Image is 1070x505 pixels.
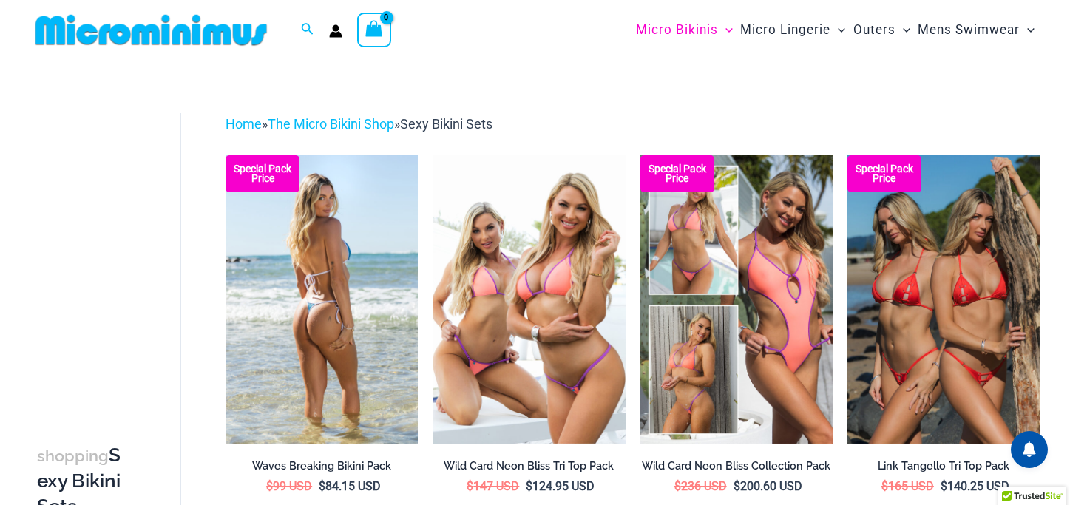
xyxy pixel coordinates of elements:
a: The Micro Bikini Shop [268,116,394,132]
span: $ [319,479,325,493]
span: Outers [853,11,895,49]
span: Mens Swimwear [918,11,1020,49]
span: $ [734,479,740,493]
bdi: 124.95 USD [526,479,595,493]
span: $ [881,479,888,493]
a: Link Tangello Tri Top Pack [847,459,1040,478]
bdi: 200.60 USD [734,479,802,493]
span: Menu Toggle [895,11,910,49]
span: Micro Bikinis [636,11,718,49]
bdi: 165 USD [881,479,934,493]
span: $ [266,479,273,493]
a: Wild Card Neon Bliss Tri Top Pack [433,459,625,478]
a: Micro BikinisMenu ToggleMenu Toggle [632,7,737,52]
span: $ [941,479,947,493]
bdi: 84.15 USD [319,479,381,493]
span: Sexy Bikini Sets [400,116,492,132]
span: $ [526,479,532,493]
span: Menu Toggle [830,11,845,49]
a: Search icon link [301,21,314,39]
b: Special Pack Price [640,164,714,183]
a: Wild Card Neon Bliss Collection Pack [640,459,833,478]
span: $ [467,479,473,493]
iframe: TrustedSite Certified [37,101,170,397]
h2: Link Tangello Tri Top Pack [847,459,1040,473]
bdi: 140.25 USD [941,479,1009,493]
a: Home [226,116,262,132]
a: Account icon link [329,24,342,38]
a: View Shopping Cart, empty [357,13,391,47]
b: Special Pack Price [226,164,299,183]
h2: Wild Card Neon Bliss Collection Pack [640,459,833,473]
img: MM SHOP LOGO FLAT [30,13,273,47]
span: shopping [37,447,109,465]
img: Wild Card Neon Bliss Tri Top Pack [433,155,625,444]
a: Micro LingerieMenu ToggleMenu Toggle [737,7,849,52]
a: Waves Breaking Bikini Pack [226,459,418,478]
nav: Site Navigation [630,5,1040,55]
span: Menu Toggle [718,11,733,49]
b: Special Pack Price [847,164,921,183]
h2: Wild Card Neon Bliss Tri Top Pack [433,459,625,473]
a: Wild Card Neon Bliss Tri Top PackWild Card Neon Bliss Tri Top Pack BWild Card Neon Bliss Tri Top ... [433,155,625,444]
img: Waves Breaking Ocean 312 Top 456 Bottom 04 [226,155,418,444]
span: $ [674,479,681,493]
a: Collection Pack (7) Collection Pack B (1)Collection Pack B (1) [640,155,833,444]
h2: Waves Breaking Bikini Pack [226,459,418,473]
span: » » [226,116,492,132]
bdi: 147 USD [467,479,519,493]
a: Mens SwimwearMenu ToggleMenu Toggle [914,7,1038,52]
img: Bikini Pack [847,155,1040,444]
img: Collection Pack (7) [640,155,833,444]
a: Waves Breaking Ocean 312 Top 456 Bottom 08 Waves Breaking Ocean 312 Top 456 Bottom 04Waves Breaki... [226,155,418,444]
span: Micro Lingerie [740,11,830,49]
span: Menu Toggle [1020,11,1035,49]
a: Bikini Pack Bikini Pack BBikini Pack B [847,155,1040,444]
bdi: 236 USD [674,479,727,493]
bdi: 99 USD [266,479,312,493]
a: OutersMenu ToggleMenu Toggle [850,7,914,52]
